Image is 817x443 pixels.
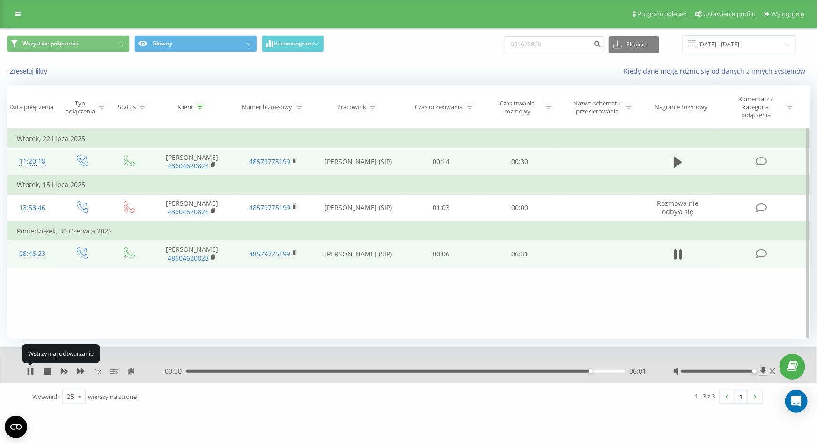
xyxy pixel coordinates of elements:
[262,35,324,52] button: Harmonogram
[17,245,48,263] div: 08:46:23
[168,254,209,263] a: 48604620828
[118,103,136,111] div: Status
[162,367,186,376] span: - 00:30
[655,103,707,111] div: Nagranie rozmowy
[402,148,480,176] td: 00:14
[657,199,699,216] span: Rozmowa nie odbyła się
[249,249,290,258] a: 48579775199
[402,240,480,268] td: 00:06
[480,240,559,268] td: 06:31
[703,10,756,18] span: Ustawienia profilu
[17,199,48,217] div: 13:58:46
[7,129,810,148] td: Wtorek, 22 Lipca 2025
[630,367,647,376] span: 06:01
[729,95,783,119] div: Komentarz / kategoria połączenia
[65,99,95,115] div: Typ połączenia
[415,103,463,111] div: Czas oczekiwania
[505,36,604,53] input: Wyszukiwanie według numeru
[151,194,233,222] td: [PERSON_NAME]
[637,10,687,18] span: Program poleceń
[624,67,810,75] a: Kiedy dane mogą różnić się od danych z innych systemów
[17,152,48,171] div: 11:20:18
[134,35,257,52] button: Główny
[492,99,542,115] div: Czas trwania rozmowy
[314,194,402,222] td: [PERSON_NAME] (SIP)
[151,148,233,176] td: [PERSON_NAME]
[589,369,593,373] div: Accessibility label
[177,103,193,111] div: Klient
[88,392,137,401] span: wierszy na stronę
[771,10,804,18] span: Wyloguj się
[480,194,559,222] td: 00:00
[22,345,100,363] div: Wstrzymaj odtwarzanie
[753,369,757,373] div: Accessibility label
[242,103,293,111] div: Numer biznesowy
[402,194,480,222] td: 01:03
[337,103,366,111] div: Pracownik
[314,148,402,176] td: [PERSON_NAME] (SIP)
[32,392,60,401] span: Wyświetlij
[151,240,233,268] td: [PERSON_NAME]
[572,99,622,115] div: Nazwa schematu przekierowania
[22,40,79,47] span: Wszystkie połączenia
[480,148,559,176] td: 00:30
[609,36,659,53] button: Eksport
[785,390,808,413] div: Open Intercom Messenger
[7,222,810,240] td: Poniedziałek, 30 Czerwca 2025
[7,35,130,52] button: Wszystkie połączenia
[7,67,52,75] button: Zresetuj filtry
[695,391,715,401] div: 1 - 3 z 3
[273,40,313,47] span: Harmonogram
[94,367,101,376] span: 1 x
[7,175,810,194] td: Wtorek, 15 Lipca 2025
[5,416,27,438] button: Open CMP widget
[9,103,53,111] div: Data połączenia
[249,203,290,212] a: 48579775199
[168,161,209,170] a: 48604620828
[249,157,290,166] a: 48579775199
[734,390,748,403] a: 1
[314,240,402,268] td: [PERSON_NAME] (SIP)
[66,392,74,401] div: 25
[168,207,209,216] a: 48604620828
